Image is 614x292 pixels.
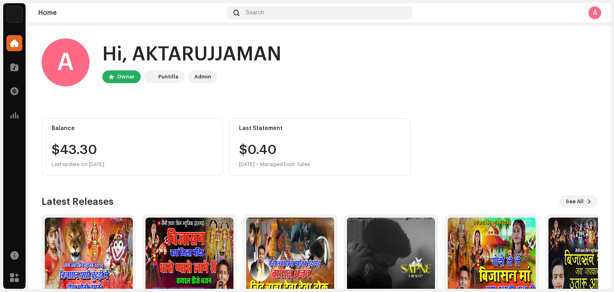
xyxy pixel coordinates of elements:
div: Admin [194,72,211,82]
re-o-card-value: Balance [42,118,223,176]
div: Home [38,10,224,16]
div: Last update on [DATE] [52,160,213,169]
span: Search [246,10,264,16]
div: A [588,6,601,19]
img: a6437e74-8c8e-4f74-a1ce-131745af0155 [6,6,22,22]
div: • [256,160,258,169]
div: Hi, AKTARUJJAMAN [102,42,281,67]
img: a6437e74-8c8e-4f74-a1ce-131745af0155 [146,72,155,82]
div: Balance [52,125,213,132]
div: Owner [117,72,134,82]
re-o-card-value: Last Statement [229,118,410,176]
div: [DATE] [239,160,255,169]
div: Managed Distr. Sales [260,160,310,169]
div: Puntilla [158,72,178,82]
button: See All [559,195,598,208]
div: Last Statement [239,125,400,132]
span: See All [566,194,584,210]
div: A [42,38,90,86]
h3: Latest Releases [42,195,114,208]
